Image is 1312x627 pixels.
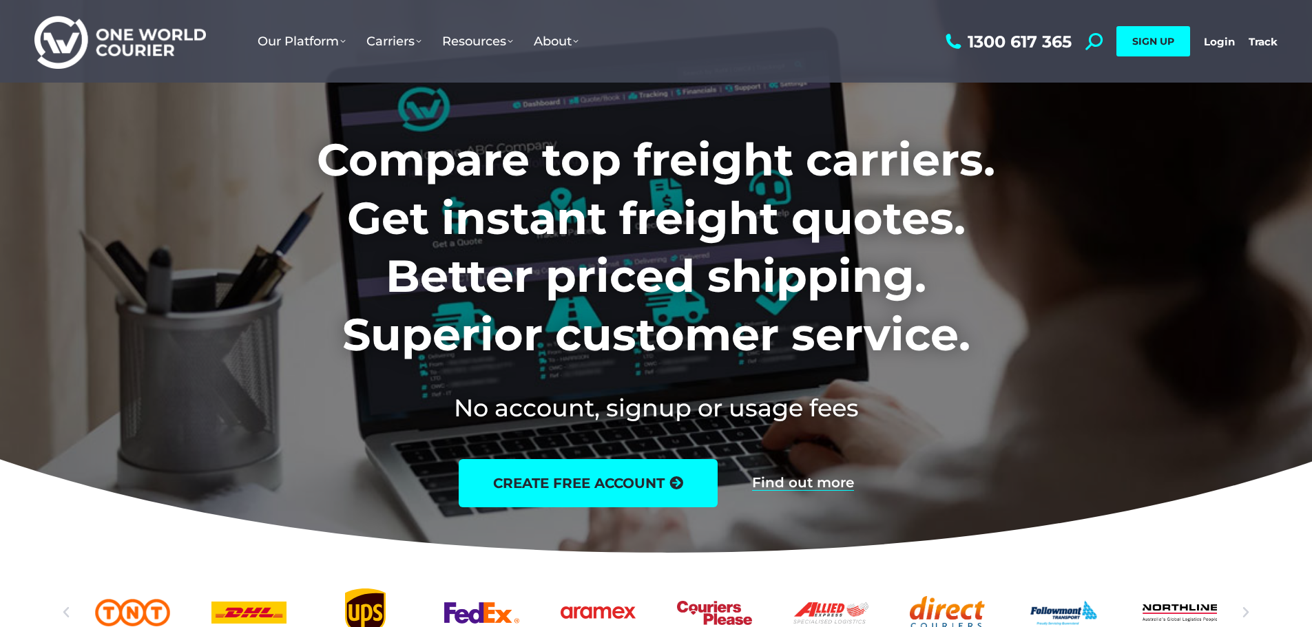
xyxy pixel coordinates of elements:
span: About [534,34,579,49]
span: Resources [442,34,513,49]
h2: No account, signup or usage fees [226,391,1086,425]
a: Login [1204,35,1235,48]
a: SIGN UP [1116,26,1190,56]
a: About [523,20,589,63]
span: SIGN UP [1132,35,1174,47]
a: Resources [432,20,523,63]
a: 1300 617 365 [942,33,1072,50]
h1: Compare top freight carriers. Get instant freight quotes. Better priced shipping. Superior custom... [226,131,1086,363]
a: Our Platform [247,20,356,63]
span: Our Platform [258,34,346,49]
a: Find out more [752,476,854,491]
span: Carriers [366,34,421,49]
a: create free account [459,459,718,507]
img: One World Courier [34,14,206,70]
a: Track [1249,35,1278,48]
a: Carriers [356,20,432,63]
